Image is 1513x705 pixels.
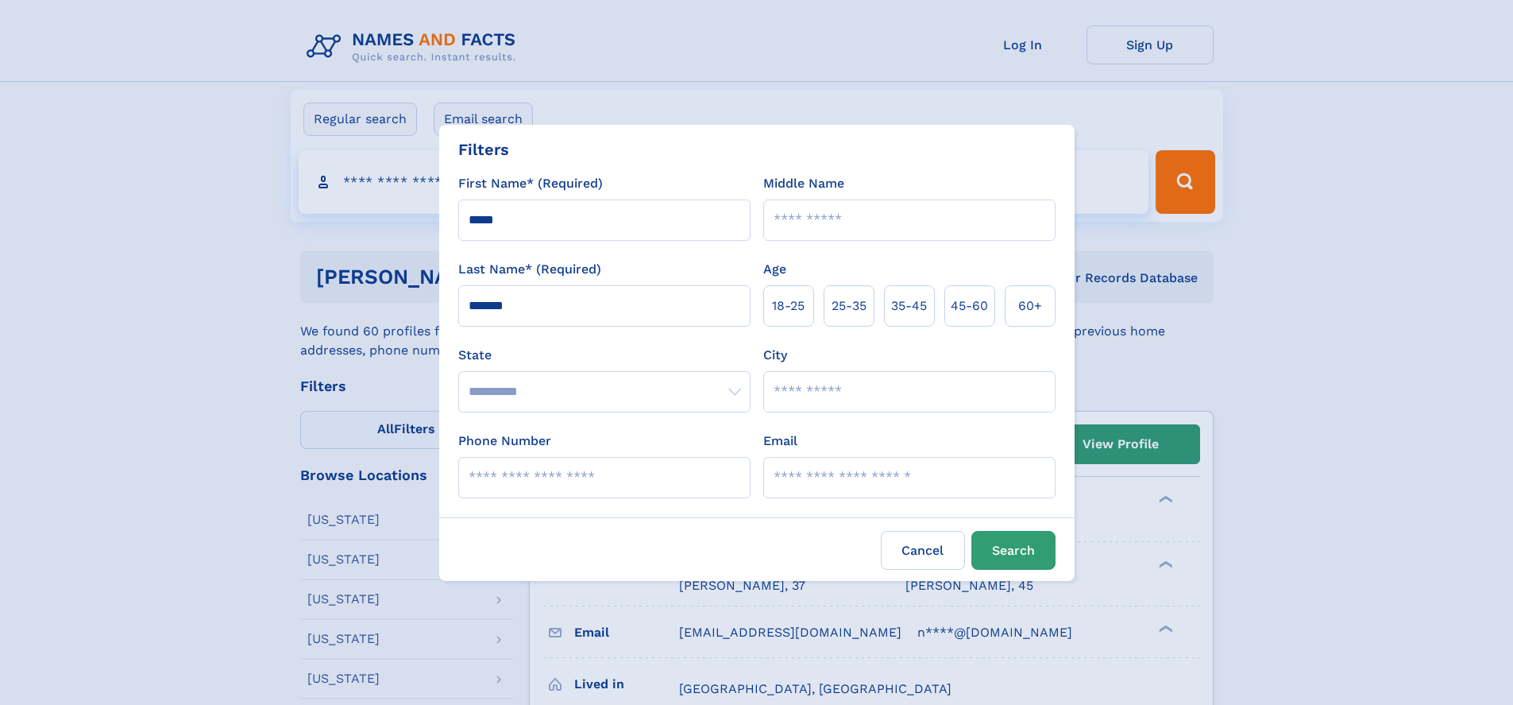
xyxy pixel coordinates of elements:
[881,531,965,570] label: Cancel
[763,260,786,279] label: Age
[971,531,1056,570] button: Search
[1018,296,1042,316] span: 60+
[458,346,751,365] label: State
[832,296,867,316] span: 25‑35
[458,260,601,279] label: Last Name* (Required)
[772,296,805,316] span: 18‑25
[458,138,509,161] div: Filters
[458,174,603,193] label: First Name* (Required)
[763,346,787,365] label: City
[763,174,844,193] label: Middle Name
[891,296,927,316] span: 35‑45
[458,432,551,451] label: Phone Number
[951,296,988,316] span: 45‑60
[763,432,797,451] label: Email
